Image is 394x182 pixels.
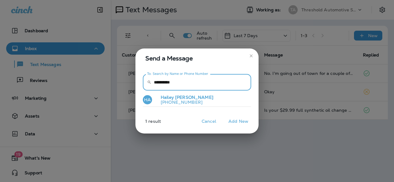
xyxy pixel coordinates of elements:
button: HAHailey [PERSON_NAME][PHONE_NUMBER] [143,93,251,107]
button: Add New [225,117,251,126]
span: Hailey [161,95,174,100]
div: HA [143,95,152,104]
button: Cancel [197,117,220,126]
p: [PHONE_NUMBER] [156,100,213,105]
span: Send a Message [145,53,251,63]
p: 1 result [133,119,161,129]
label: To: Search by Name or Phone Number [147,72,208,76]
button: close [246,51,256,61]
span: [PERSON_NAME] [175,95,213,100]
